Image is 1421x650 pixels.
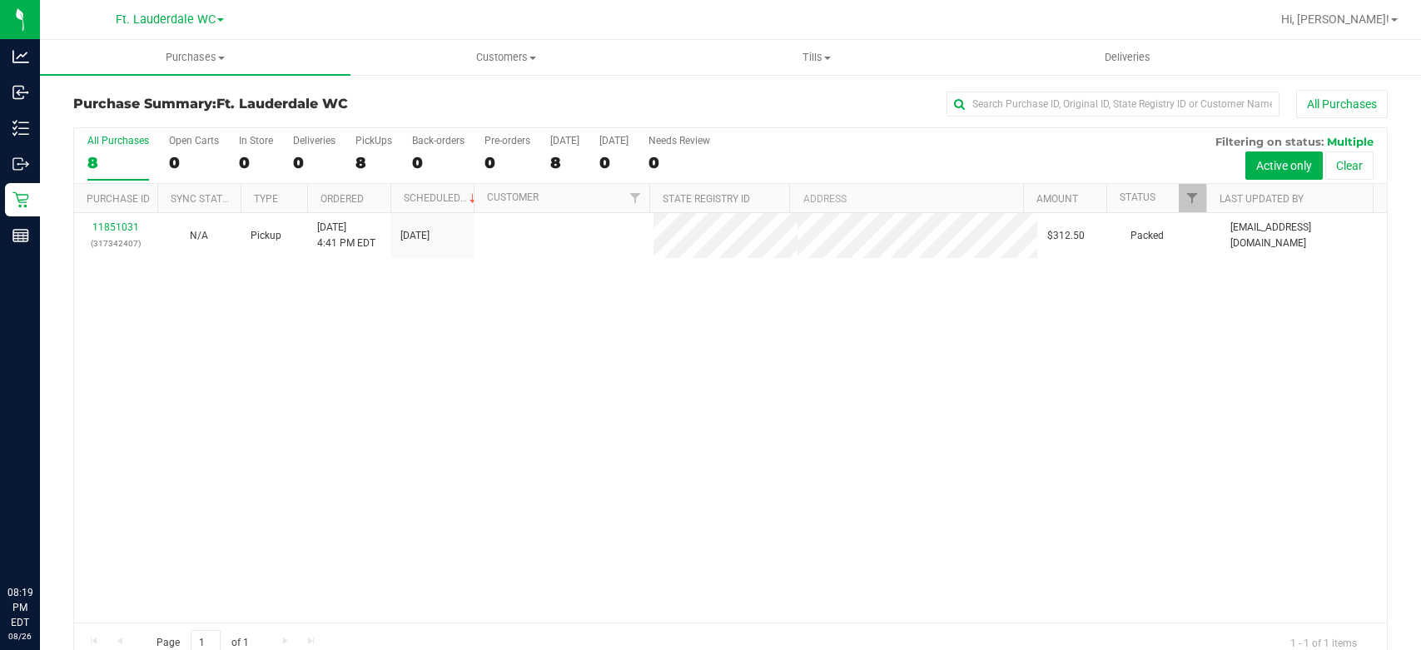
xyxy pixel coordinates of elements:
[12,156,29,172] inline-svg: Outbound
[73,97,511,112] h3: Purchase Summary:
[550,135,579,146] div: [DATE]
[1215,135,1324,148] span: Filtering on status:
[239,135,273,146] div: In Store
[351,50,660,65] span: Customers
[412,135,465,146] div: Back-orders
[92,221,139,233] a: 11851031
[7,630,32,643] p: 08/26
[400,228,430,244] span: [DATE]
[7,585,32,630] p: 08:19 PM EDT
[1036,193,1078,205] a: Amount
[116,12,216,27] span: Ft. Lauderdale WC
[87,193,150,205] a: Purchase ID
[1281,12,1389,26] span: Hi, [PERSON_NAME]!
[599,135,629,146] div: [DATE]
[190,230,208,241] span: Not Applicable
[1327,135,1374,148] span: Multiple
[12,84,29,101] inline-svg: Inbound
[648,153,710,172] div: 0
[49,514,69,534] iframe: Resource center unread badge
[12,227,29,244] inline-svg: Reports
[972,40,1283,75] a: Deliveries
[355,153,392,172] div: 8
[293,135,335,146] div: Deliveries
[484,135,530,146] div: Pre-orders
[355,135,392,146] div: PickUps
[87,135,149,146] div: All Purchases
[1179,184,1206,212] a: Filter
[1220,193,1304,205] a: Last Updated By
[789,184,1023,213] th: Address
[622,184,649,212] a: Filter
[947,92,1279,117] input: Search Purchase ID, Original ID, State Registry ID or Customer Name...
[1325,151,1374,180] button: Clear
[1230,220,1377,251] span: [EMAIL_ADDRESS][DOMAIN_NAME]
[254,193,278,205] a: Type
[251,228,281,244] span: Pickup
[663,50,971,65] span: Tills
[1082,50,1173,65] span: Deliveries
[40,50,350,65] span: Purchases
[663,193,750,205] a: State Registry ID
[599,153,629,172] div: 0
[1245,151,1323,180] button: Active only
[169,153,219,172] div: 0
[12,120,29,136] inline-svg: Inventory
[1120,191,1155,203] a: Status
[550,153,579,172] div: 8
[1047,228,1085,244] span: $312.50
[484,153,530,172] div: 0
[216,96,348,112] span: Ft. Lauderdale WC
[84,236,147,251] p: (317342407)
[17,517,67,567] iframe: Resource center
[12,191,29,208] inline-svg: Retail
[317,220,375,251] span: [DATE] 4:41 PM EDT
[1296,90,1388,118] button: All Purchases
[487,191,539,203] a: Customer
[12,48,29,65] inline-svg: Analytics
[169,135,219,146] div: Open Carts
[320,193,364,205] a: Ordered
[171,193,235,205] a: Sync Status
[404,192,479,204] a: Scheduled
[40,40,350,75] a: Purchases
[648,135,710,146] div: Needs Review
[190,228,208,244] button: N/A
[350,40,661,75] a: Customers
[412,153,465,172] div: 0
[293,153,335,172] div: 0
[87,153,149,172] div: 8
[662,40,972,75] a: Tills
[1130,228,1164,244] span: Packed
[239,153,273,172] div: 0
